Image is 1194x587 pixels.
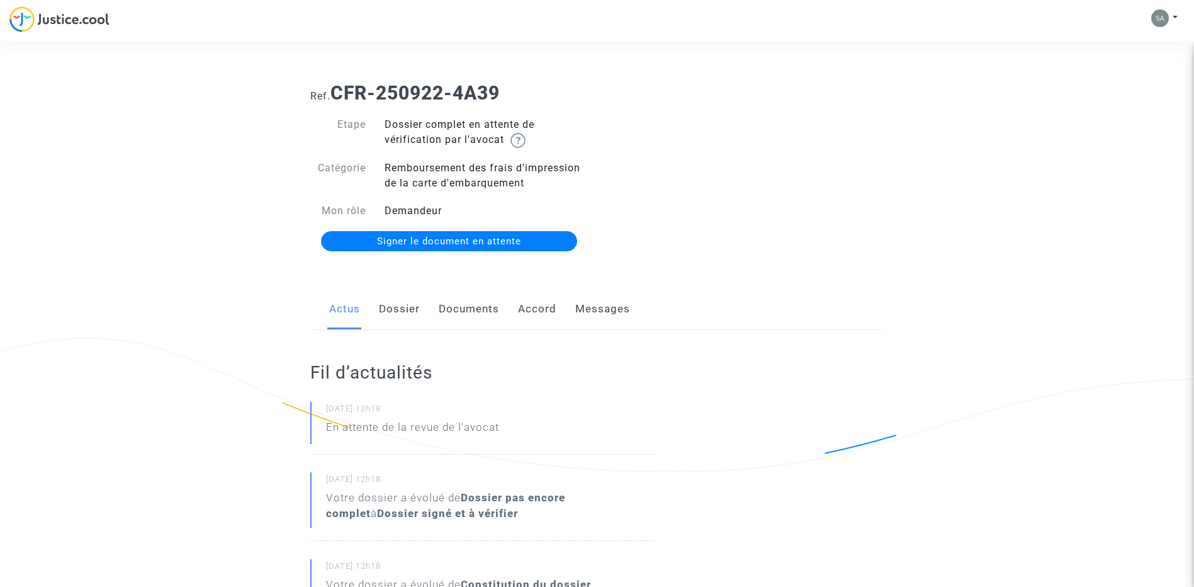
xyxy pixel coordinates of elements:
[377,236,521,247] span: Signer le document en attente
[310,362,655,384] h2: Fil d’actualités
[379,288,420,330] a: Dossier
[301,117,375,148] div: Etape
[375,117,597,148] div: Dossier complet en attente de vérification par l'avocat
[375,203,597,219] div: Demandeur
[326,561,655,577] small: [DATE] 12h18
[330,82,500,104] b: CFR-250922-4A39
[439,288,499,330] a: Documents
[310,90,330,102] span: Ref.
[9,6,110,32] img: jc-logo.svg
[575,288,630,330] a: Messages
[518,288,556,330] a: Accord
[329,288,360,330] a: Actus
[510,133,526,148] img: help.svg
[375,161,597,191] div: Remboursement des frais d'impression de la carte d'embarquement
[301,203,375,219] div: Mon rôle
[326,474,655,490] small: [DATE] 12h18
[326,419,499,442] p: En attente de la revue de l'avocat
[377,507,518,520] b: Dossier signé et à vérifier
[1151,9,1169,27] img: 2748ed1dc0d9857dc9ee8dcfd764764a
[301,161,375,191] div: Catégorie
[326,490,655,521] div: Votre dossier a évolué de à
[326,403,655,419] small: [DATE] 12h18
